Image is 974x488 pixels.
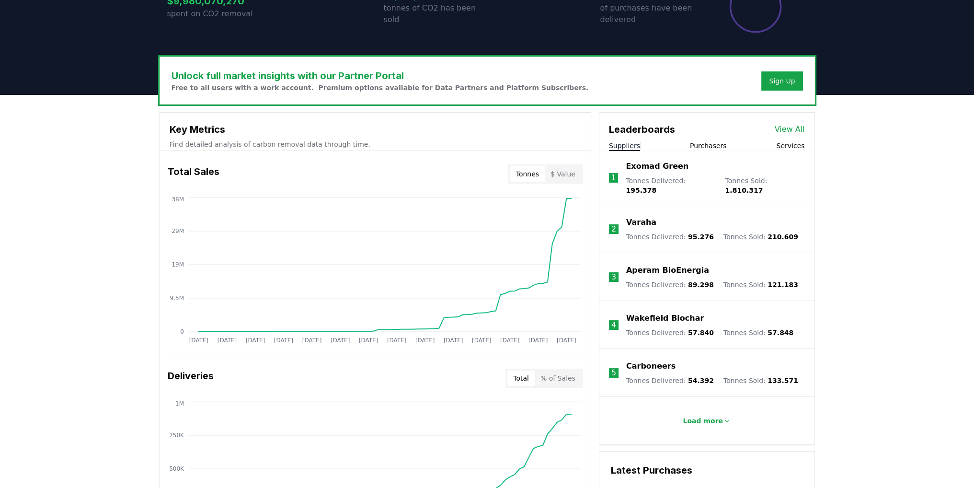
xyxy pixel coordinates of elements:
[172,69,589,83] h3: Unlock full market insights with our Partner Portal
[688,281,714,289] span: 89.298
[528,337,548,344] tspan: [DATE]
[768,233,798,241] span: 210.609
[626,280,714,290] p: Tonnes Delivered :
[626,360,676,372] a: Carboneers
[768,281,798,289] span: 121.183
[626,161,688,172] a: Exomad Green
[172,261,184,268] tspan: 19M
[172,228,184,234] tspan: 29M
[626,217,656,228] a: Varaha
[611,319,616,331] p: 4
[387,337,406,344] tspan: [DATE]
[768,329,793,337] span: 57.848
[535,371,581,386] button: % of Sales
[170,122,581,137] h3: Key Metrics
[775,124,805,135] a: View All
[769,76,795,86] a: Sign Up
[611,367,616,379] p: 5
[626,265,709,276] a: Aperam BioEnergia
[609,122,675,137] h3: Leaderboards
[723,280,798,290] p: Tonnes Sold :
[302,337,321,344] tspan: [DATE]
[723,232,798,242] p: Tonnes Sold :
[675,411,738,430] button: Load more
[507,371,535,386] button: Total
[180,328,184,335] tspan: 0
[172,196,184,203] tspan: 38M
[500,337,520,344] tspan: [DATE]
[688,233,714,241] span: 95.276
[626,313,704,324] a: Wakefield Biochar
[545,166,581,182] button: $ Value
[168,164,219,184] h3: Total Sales
[167,8,271,20] p: spent on CO2 removal
[169,465,184,472] tspan: 500K
[510,166,545,182] button: Tonnes
[611,271,616,283] p: 3
[626,376,714,385] p: Tonnes Delivered :
[725,186,763,194] span: 1.810.317
[330,337,350,344] tspan: [DATE]
[444,337,463,344] tspan: [DATE]
[170,295,183,302] tspan: 9.5M
[626,328,714,337] p: Tonnes Delivered :
[723,328,793,337] p: Tonnes Sold :
[217,337,237,344] tspan: [DATE]
[688,329,714,337] span: 57.840
[611,223,616,235] p: 2
[472,337,492,344] tspan: [DATE]
[609,141,640,151] button: Suppliers
[600,2,704,25] p: of purchases have been delivered
[170,139,581,149] p: Find detailed analysis of carbon removal data through time.
[690,141,727,151] button: Purchasers
[274,337,293,344] tspan: [DATE]
[761,71,802,91] button: Sign Up
[189,337,208,344] tspan: [DATE]
[768,377,798,384] span: 133.571
[725,176,804,195] p: Tonnes Sold :
[683,416,723,426] p: Load more
[688,377,714,384] span: 54.392
[626,232,714,242] p: Tonnes Delivered :
[611,172,616,184] p: 1
[723,376,798,385] p: Tonnes Sold :
[384,2,487,25] p: tonnes of CO2 has been sold
[245,337,265,344] tspan: [DATE]
[626,176,715,195] p: Tonnes Delivered :
[776,141,804,151] button: Services
[175,400,183,407] tspan: 1M
[611,463,803,477] h3: Latest Purchases
[172,83,589,93] p: Free to all users with a work account. Premium options available for Data Partners and Platform S...
[557,337,576,344] tspan: [DATE]
[169,432,184,439] tspan: 750K
[626,186,656,194] span: 195.378
[358,337,378,344] tspan: [DATE]
[168,369,214,388] h3: Deliveries
[415,337,435,344] tspan: [DATE]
